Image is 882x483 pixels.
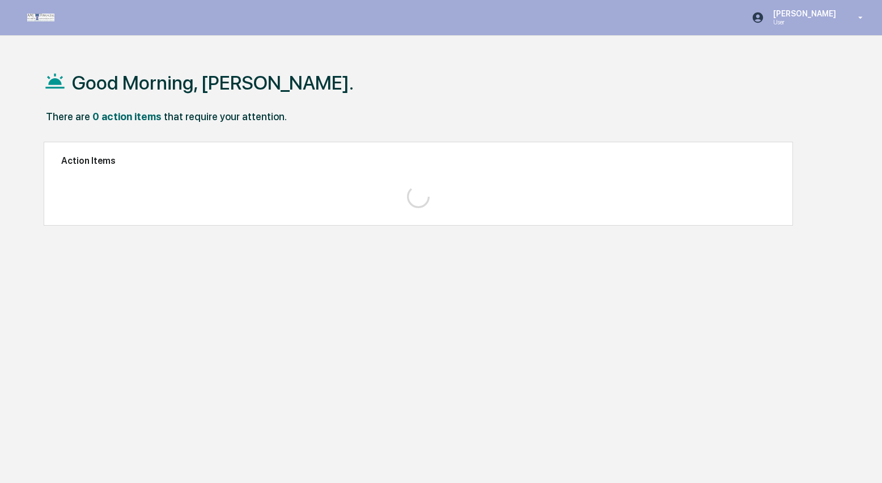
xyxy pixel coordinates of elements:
[72,71,354,94] h1: Good Morning, [PERSON_NAME].
[46,111,90,122] div: There are
[164,111,287,122] div: that require your attention.
[92,111,162,122] div: 0 action items
[61,155,775,166] h2: Action Items
[764,18,842,26] p: User
[27,14,54,22] img: logo
[764,9,842,18] p: [PERSON_NAME]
